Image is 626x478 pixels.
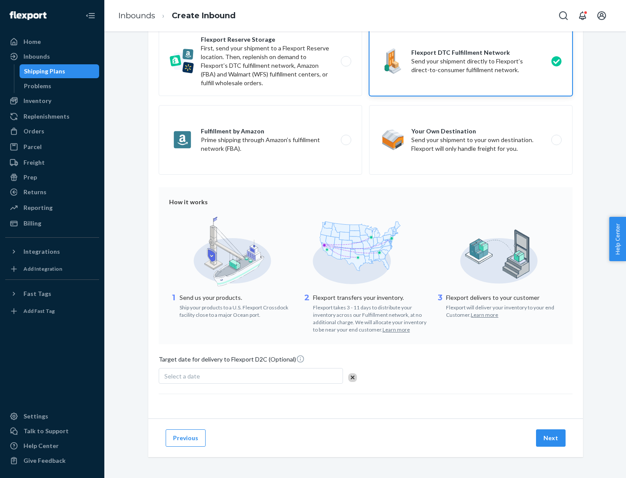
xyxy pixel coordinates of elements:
[5,201,99,215] a: Reporting
[593,7,610,24] button: Open account menu
[172,11,236,20] a: Create Inbound
[5,50,99,63] a: Inbounds
[24,67,65,76] div: Shipping Plans
[169,198,562,206] div: How it works
[24,82,51,90] div: Problems
[5,216,99,230] a: Billing
[10,11,47,20] img: Flexport logo
[23,127,44,136] div: Orders
[5,124,99,138] a: Orders
[20,79,100,93] a: Problems
[118,11,155,20] a: Inbounds
[82,7,99,24] button: Close Navigation
[5,170,99,184] a: Prep
[23,247,60,256] div: Integrations
[574,7,591,24] button: Open notifications
[23,143,42,151] div: Parcel
[23,52,50,61] div: Inbounds
[5,454,99,468] button: Give Feedback
[180,293,296,302] p: Send us your products.
[5,35,99,49] a: Home
[23,96,51,105] div: Inventory
[536,429,566,447] button: Next
[23,188,47,196] div: Returns
[23,173,37,182] div: Prep
[20,64,100,78] a: Shipping Plans
[166,429,206,447] button: Previous
[169,292,178,319] div: 1
[5,424,99,438] a: Talk to Support
[555,7,572,24] button: Open Search Box
[23,203,53,212] div: Reporting
[5,185,99,199] a: Returns
[23,112,70,121] div: Replenishments
[313,293,429,302] p: Flexport transfers your inventory.
[23,289,51,298] div: Fast Tags
[5,110,99,123] a: Replenishments
[23,307,55,315] div: Add Fast Tag
[159,355,305,367] span: Target date for delivery to Flexport D2C (Optional)
[23,441,59,450] div: Help Center
[5,304,99,318] a: Add Fast Tag
[313,302,429,334] div: Flexport takes 3 - 11 days to distribute your inventory across our Fulfillment network, at no add...
[23,37,41,46] div: Home
[303,292,311,334] div: 2
[164,372,200,380] span: Select a date
[446,302,562,319] div: Flexport will deliver your inventory to your end Customer.
[23,456,66,465] div: Give Feedback
[180,302,296,319] div: Ship your products to a U.S. Flexport Crossdock facility close to a major Ocean port.
[5,439,99,453] a: Help Center
[23,219,41,228] div: Billing
[5,262,99,276] a: Add Integration
[23,265,62,272] div: Add Integration
[111,3,243,29] ol: breadcrumbs
[5,140,99,154] a: Parcel
[5,156,99,169] a: Freight
[23,412,48,421] div: Settings
[23,158,45,167] div: Freight
[5,287,99,301] button: Fast Tags
[5,245,99,259] button: Integrations
[436,292,444,319] div: 3
[471,311,498,319] button: Learn more
[23,427,69,435] div: Talk to Support
[609,217,626,261] button: Help Center
[383,326,410,333] button: Learn more
[5,94,99,108] a: Inventory
[446,293,562,302] p: Flexport delivers to your customer
[5,409,99,423] a: Settings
